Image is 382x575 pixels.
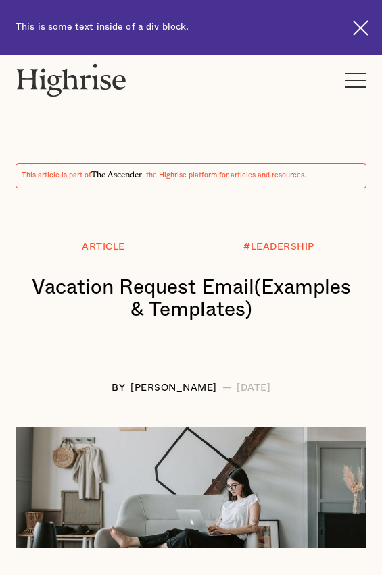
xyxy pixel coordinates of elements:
[243,242,314,252] div: #LEADERSHIP
[130,383,217,393] div: [PERSON_NAME]
[112,383,125,393] div: BY
[29,277,353,321] h1: Vacation Request Email(Examples & Templates)
[91,168,142,177] span: The Ascender
[353,20,368,36] img: Cross icon
[237,383,270,393] div: [DATE]
[82,242,125,252] div: Article
[16,427,366,548] img: A woman with her laptop
[222,383,232,393] div: —
[16,63,127,97] img: Highrise logo
[22,172,91,179] span: This article is part of
[142,172,306,179] span: , the Highrise platform for articles and resources.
